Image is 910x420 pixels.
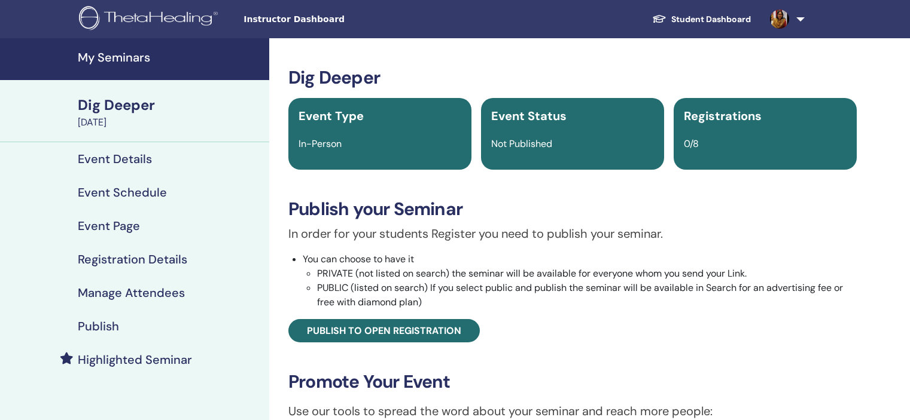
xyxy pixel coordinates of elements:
p: Use our tools to spread the word about your seminar and reach more people: [288,402,857,420]
h3: Promote Your Event [288,371,857,393]
span: Not Published [491,137,552,150]
h4: My Seminars [78,50,262,65]
li: You can choose to have it [303,252,857,309]
h4: Manage Attendees [78,286,185,300]
div: Dig Deeper [78,95,262,115]
h4: Registration Details [78,252,187,266]
span: Event Type [299,108,364,124]
div: [DATE] [78,115,262,130]
h3: Publish your Seminar [288,198,857,220]
span: Instructor Dashboard [244,13,423,26]
a: Dig Deeper[DATE] [71,95,269,130]
img: logo.png [79,6,222,33]
img: default.jpg [770,10,789,29]
h4: Event Details [78,152,152,166]
h3: Dig Deeper [288,67,857,88]
span: Publish to open registration [307,324,461,337]
h4: Publish [78,319,119,333]
li: PRIVATE (not listed on search) the seminar will be available for everyone whom you send your Link. [317,266,857,281]
img: graduation-cap-white.svg [652,14,666,24]
h4: Event Schedule [78,185,167,200]
a: Student Dashboard [643,8,760,30]
h4: Event Page [78,219,140,233]
span: In-Person [299,137,342,150]
li: PUBLIC (listed on search) If you select public and publish the seminar will be available in Searc... [317,281,857,309]
span: Event Status [491,108,567,124]
span: Registrations [684,108,762,124]
p: In order for your students Register you need to publish your seminar. [288,225,857,243]
span: 0/8 [684,137,699,150]
a: Publish to open registration [288,319,480,342]
h4: Highlighted Seminar [78,352,192,367]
